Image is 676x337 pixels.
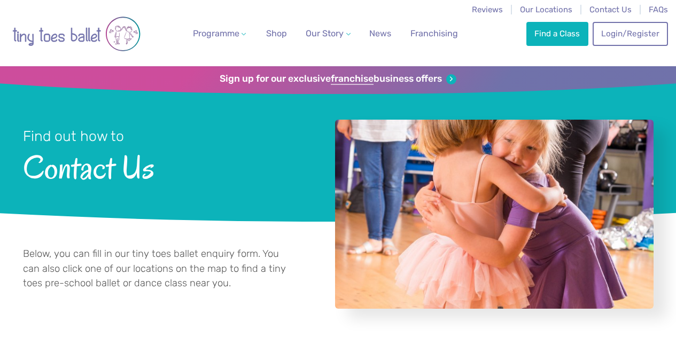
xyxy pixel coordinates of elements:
span: Franchising [410,28,458,38]
span: Shop [266,28,287,38]
span: Our Story [306,28,344,38]
img: tiny toes ballet [12,7,141,61]
a: Programme [189,23,251,44]
a: Our Locations [520,5,572,14]
a: Contact Us [589,5,632,14]
small: Find out how to [23,128,124,145]
a: Sign up for our exclusivefranchisebusiness offers [220,73,456,85]
a: News [365,23,395,44]
a: Franchising [406,23,462,44]
span: Contact Us [23,146,307,185]
a: Login/Register [593,22,667,45]
a: Find a Class [526,22,588,45]
a: Our Story [301,23,355,44]
a: Reviews [472,5,503,14]
strong: franchise [331,73,374,85]
a: Shop [262,23,291,44]
span: Programme [193,28,239,38]
p: Below, you can fill in our tiny toes ballet enquiry form. You can also click one of our locations... [23,247,288,291]
a: FAQs [649,5,668,14]
span: News [369,28,391,38]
